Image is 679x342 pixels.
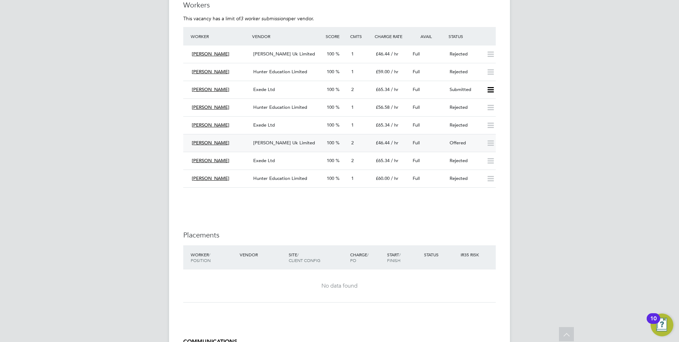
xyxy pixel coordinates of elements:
[376,140,390,146] span: £46.44
[192,51,229,57] span: [PERSON_NAME]
[413,122,420,128] span: Full
[351,51,354,57] span: 1
[447,66,484,78] div: Rejected
[391,51,398,57] span: / hr
[651,314,673,336] button: Open Resource Center, 10 new notifications
[253,175,307,181] span: Hunter Education Limited
[287,248,348,267] div: Site
[351,140,354,146] span: 2
[324,30,348,43] div: Score
[376,157,390,164] span: £65.34
[191,252,211,263] span: / Position
[192,69,229,75] span: [PERSON_NAME]
[413,86,420,92] span: Full
[447,173,484,185] div: Rejected
[253,104,307,110] span: Hunter Education Limited
[391,86,398,92] span: / hr
[351,175,354,181] span: 1
[250,30,324,43] div: Vendor
[327,122,334,128] span: 100
[192,140,229,146] span: [PERSON_NAME]
[192,86,229,92] span: [PERSON_NAME]
[413,157,420,164] span: Full
[413,104,420,110] span: Full
[376,69,390,75] span: £59.00
[413,69,420,75] span: Full
[253,140,315,146] span: [PERSON_NAME] Uk Limited
[422,248,459,261] div: Status
[348,248,385,267] div: Charge
[327,86,334,92] span: 100
[327,104,334,110] span: 100
[183,15,496,22] p: This vacancy has a limit of per vendor.
[240,15,288,22] em: 3 worker submissions
[376,175,390,181] span: £60.00
[459,248,483,261] div: IR35 Risk
[289,252,320,263] span: / Client Config
[447,137,484,149] div: Offered
[253,86,275,92] span: Exede Ltd
[413,140,420,146] span: Full
[351,86,354,92] span: 2
[351,69,354,75] span: 1
[410,30,447,43] div: Avail
[447,155,484,167] div: Rejected
[447,30,496,43] div: Status
[413,51,420,57] span: Full
[351,122,354,128] span: 1
[192,175,229,181] span: [PERSON_NAME]
[391,157,398,164] span: / hr
[387,252,401,263] span: / Finish
[376,122,390,128] span: £65.34
[327,157,334,164] span: 100
[391,175,398,181] span: / hr
[253,69,307,75] span: Hunter Education Limited
[189,248,238,267] div: Worker
[373,30,410,43] div: Charge Rate
[391,104,398,110] span: / hr
[192,122,229,128] span: [PERSON_NAME]
[253,157,275,164] span: Exede Ltd
[189,30,250,43] div: Worker
[351,157,354,164] span: 2
[385,248,422,267] div: Start
[192,104,229,110] span: [PERSON_NAME]
[447,119,484,131] div: Rejected
[391,69,398,75] span: / hr
[650,319,657,328] div: 10
[376,104,390,110] span: £56.58
[376,86,390,92] span: £65.34
[190,282,489,290] div: No data found
[192,157,229,164] span: [PERSON_NAME]
[391,122,398,128] span: / hr
[350,252,369,263] span: / PO
[253,122,275,128] span: Exede Ltd
[253,51,315,57] span: [PERSON_NAME] Uk Limited
[327,69,334,75] span: 100
[391,140,398,146] span: / hr
[413,175,420,181] span: Full
[348,30,373,43] div: Cmts
[183,230,496,240] h3: Placements
[327,140,334,146] span: 100
[351,104,354,110] span: 1
[183,0,496,10] h3: Workers
[447,84,484,96] div: Submitted
[447,48,484,60] div: Rejected
[238,248,287,261] div: Vendor
[447,102,484,113] div: Rejected
[327,51,334,57] span: 100
[327,175,334,181] span: 100
[376,51,390,57] span: £46.44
